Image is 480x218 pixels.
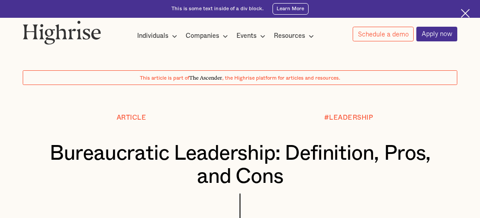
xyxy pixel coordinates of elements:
div: Events [236,31,256,41]
div: Events [236,31,268,41]
span: The Ascender [189,74,222,80]
a: Apply now [416,27,457,41]
a: Schedule a demo [353,27,414,41]
div: Individuals [137,31,168,41]
span: , the Highrise platform for articles and resources. [222,76,340,81]
div: Individuals [137,31,180,41]
div: Companies [186,31,231,41]
img: Cross icon [461,9,470,18]
div: Resources [274,31,305,41]
h1: Bureaucratic Leadership: Definition, Pros, and Cons [41,142,439,188]
span: This article is part of [140,76,189,81]
img: Highrise logo [23,20,101,44]
div: Companies [186,31,219,41]
div: This is some text inside of a div block. [171,5,264,12]
div: Resources [274,31,317,41]
a: Learn More [273,3,309,15]
div: Article [117,114,146,121]
div: #LEADERSHIP [324,114,374,121]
